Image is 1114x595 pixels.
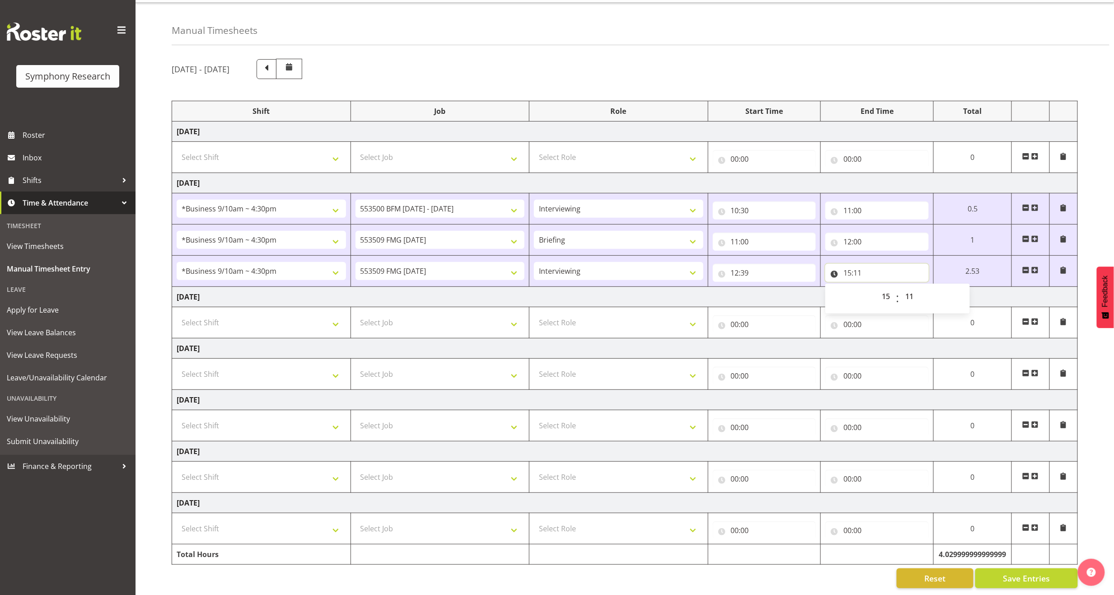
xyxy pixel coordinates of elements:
input: Click to select... [713,264,816,282]
button: Save Entries [975,568,1078,588]
span: Time & Attendance [23,196,117,210]
input: Click to select... [825,418,929,436]
span: Manual Timesheet Entry [7,262,129,276]
a: View Leave Requests [2,344,133,366]
input: Click to select... [825,315,929,333]
a: Leave/Unavailability Calendar [2,366,133,389]
input: Click to select... [713,150,816,168]
div: Role [534,106,703,117]
td: 2.53 [934,256,1012,287]
input: Click to select... [825,150,929,168]
input: Click to select... [713,233,816,251]
div: Total [938,106,1007,117]
span: View Timesheets [7,239,129,253]
td: [DATE] [172,338,1078,359]
input: Click to select... [825,367,929,385]
span: Save Entries [1003,572,1050,584]
h4: Manual Timesheets [172,25,257,36]
a: Manual Timesheet Entry [2,258,133,280]
input: Click to select... [713,521,816,539]
span: View Leave Requests [7,348,129,362]
div: Symphony Research [25,70,110,83]
a: View Unavailability [2,408,133,430]
span: View Unavailability [7,412,129,426]
span: View Leave Balances [7,326,129,339]
span: Leave/Unavailability Calendar [7,371,129,384]
input: Click to select... [825,201,929,220]
td: 0 [934,410,1012,441]
td: 0 [934,307,1012,338]
button: Reset [897,568,974,588]
h5: [DATE] - [DATE] [172,64,229,74]
div: Timesheet [2,216,133,235]
span: Roster [23,128,131,142]
span: Finance & Reporting [23,459,117,473]
td: [DATE] [172,173,1078,193]
span: Inbox [23,151,131,164]
input: Click to select... [713,201,816,220]
td: Total Hours [172,544,351,565]
button: Feedback - Show survey [1097,267,1114,328]
div: Start Time [713,106,816,117]
a: View Timesheets [2,235,133,258]
span: Feedback [1101,276,1109,307]
td: [DATE] [172,390,1078,410]
div: Job [356,106,525,117]
div: End Time [825,106,929,117]
input: Click to select... [713,470,816,488]
span: Shifts [23,173,117,187]
input: Click to select... [825,470,929,488]
input: Click to select... [825,233,929,251]
td: 0 [934,359,1012,390]
div: Shift [177,106,346,117]
td: 0 [934,513,1012,544]
td: 4.029999999999999 [934,544,1012,565]
span: Reset [924,572,945,584]
div: Leave [2,280,133,299]
input: Click to select... [713,418,816,436]
input: Click to select... [825,521,929,539]
td: 0.5 [934,193,1012,225]
input: Click to select... [825,264,929,282]
span: Submit Unavailability [7,435,129,448]
td: [DATE] [172,441,1078,462]
td: [DATE] [172,287,1078,307]
input: Click to select... [713,315,816,333]
span: : [896,287,899,310]
td: [DATE] [172,122,1078,142]
img: help-xxl-2.png [1087,568,1096,577]
input: Click to select... [713,367,816,385]
a: Submit Unavailability [2,430,133,453]
td: 0 [934,142,1012,173]
td: 0 [934,462,1012,493]
span: Apply for Leave [7,303,129,317]
a: Apply for Leave [2,299,133,321]
img: Rosterit website logo [7,23,81,41]
td: 1 [934,225,1012,256]
td: [DATE] [172,493,1078,513]
a: View Leave Balances [2,321,133,344]
div: Unavailability [2,389,133,408]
